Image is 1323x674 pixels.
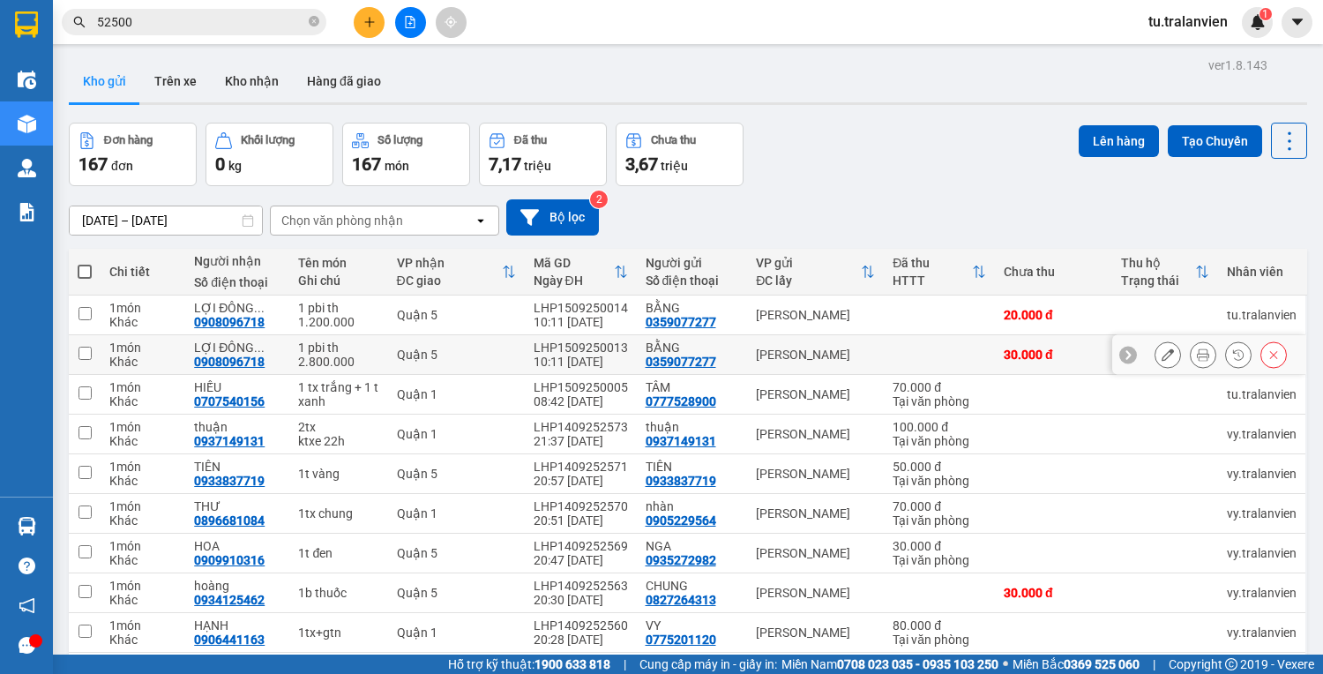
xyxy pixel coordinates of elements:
[293,60,395,102] button: Hàng đã giao
[534,618,628,633] div: LHP1409252560
[397,273,502,288] div: ĐC giao
[194,434,265,448] div: 0937149131
[893,633,986,647] div: Tại văn phòng
[524,159,551,173] span: triệu
[646,341,739,355] div: BẰNG
[194,355,265,369] div: 0908096718
[228,159,242,173] span: kg
[109,593,176,607] div: Khác
[1250,14,1266,30] img: icon-new-feature
[1227,427,1297,441] div: vy.tralanvien
[534,434,628,448] div: 21:37 [DATE]
[534,380,628,394] div: LHP1509250005
[1013,655,1140,674] span: Miền Bắc
[893,256,972,270] div: Đã thu
[1168,125,1262,157] button: Tạo Chuyến
[397,387,516,401] div: Quận 1
[1227,586,1297,600] div: vy.tralanvien
[281,212,403,229] div: Chọn văn phòng nhận
[646,633,716,647] div: 0775201120
[625,154,658,175] span: 3,67
[352,154,381,175] span: 167
[646,460,739,474] div: TIÊN
[514,134,547,146] div: Đã thu
[109,553,176,567] div: Khác
[1064,657,1140,671] strong: 0369 525 060
[194,254,280,268] div: Người nhận
[1262,8,1268,20] span: 1
[534,420,628,434] div: LHP1409252573
[69,123,197,186] button: Đơn hàng167đơn
[241,134,295,146] div: Khối lượng
[397,586,516,600] div: Quận 5
[194,275,280,289] div: Số điện thoại
[397,467,516,481] div: Quận 5
[97,12,305,32] input: Tìm tên, số ĐT hoặc mã đơn
[646,355,716,369] div: 0359077277
[534,539,628,553] div: LHP1409252569
[534,593,628,607] div: 20:30 [DATE]
[19,558,35,574] span: question-circle
[109,618,176,633] div: 1 món
[756,625,875,640] div: [PERSON_NAME]
[1227,467,1297,481] div: vy.tralanvien
[109,499,176,513] div: 1 món
[534,315,628,329] div: 10:11 [DATE]
[646,380,739,394] div: TÂM
[298,341,378,369] div: 1 pbi th 2.800.000
[756,308,875,322] div: [PERSON_NAME]
[206,123,333,186] button: Khối lượng0kg
[646,315,716,329] div: 0359077277
[1259,8,1272,20] sup: 1
[194,633,265,647] div: 0906441163
[534,394,628,408] div: 08:42 [DATE]
[489,154,521,175] span: 7,17
[109,460,176,474] div: 1 món
[590,191,608,208] sup: 2
[397,256,502,270] div: VP nhận
[109,434,176,448] div: Khác
[194,579,280,593] div: hoàng
[254,301,265,315] span: ...
[646,513,716,528] div: 0905229564
[19,597,35,614] span: notification
[109,355,176,369] div: Khác
[1227,265,1297,279] div: Nhân viên
[646,618,739,633] div: VY
[69,60,140,102] button: Kho gửi
[756,506,875,520] div: [PERSON_NAME]
[19,637,35,654] span: message
[298,420,378,434] div: 2tx
[73,16,86,28] span: search
[646,553,716,567] div: 0935272982
[148,67,243,81] b: [DOMAIN_NAME]
[1227,308,1297,322] div: tu.tralanvien
[893,513,986,528] div: Tại văn phòng
[397,427,516,441] div: Quận 1
[1003,661,1008,668] span: ⚪️
[1208,56,1267,75] div: ver 1.8.143
[109,315,176,329] div: Khác
[194,553,265,567] div: 0909910316
[397,625,516,640] div: Quận 1
[194,499,280,513] div: THƯ
[1004,586,1103,600] div: 30.000 đ
[70,206,262,235] input: Select a date range.
[534,513,628,528] div: 20:51 [DATE]
[616,123,744,186] button: Chưa thu3,67 triệu
[756,348,875,362] div: [PERSON_NAME]
[756,273,861,288] div: ĐC lấy
[624,655,626,674] span: |
[78,154,108,175] span: 167
[534,301,628,315] div: LHP1509250014
[194,301,280,315] div: LỢI ĐÔNG NAM
[1121,256,1195,270] div: Thu hộ
[534,460,628,474] div: LHP1409252571
[1225,658,1237,670] span: copyright
[354,7,385,38] button: plus
[298,586,378,600] div: 1b thuốc
[108,26,175,200] b: Trà Lan Viên - Gửi khách hàng
[194,341,280,355] div: LỢI ĐÔNG NAM
[15,11,38,38] img: logo-vxr
[18,517,36,535] img: warehouse-icon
